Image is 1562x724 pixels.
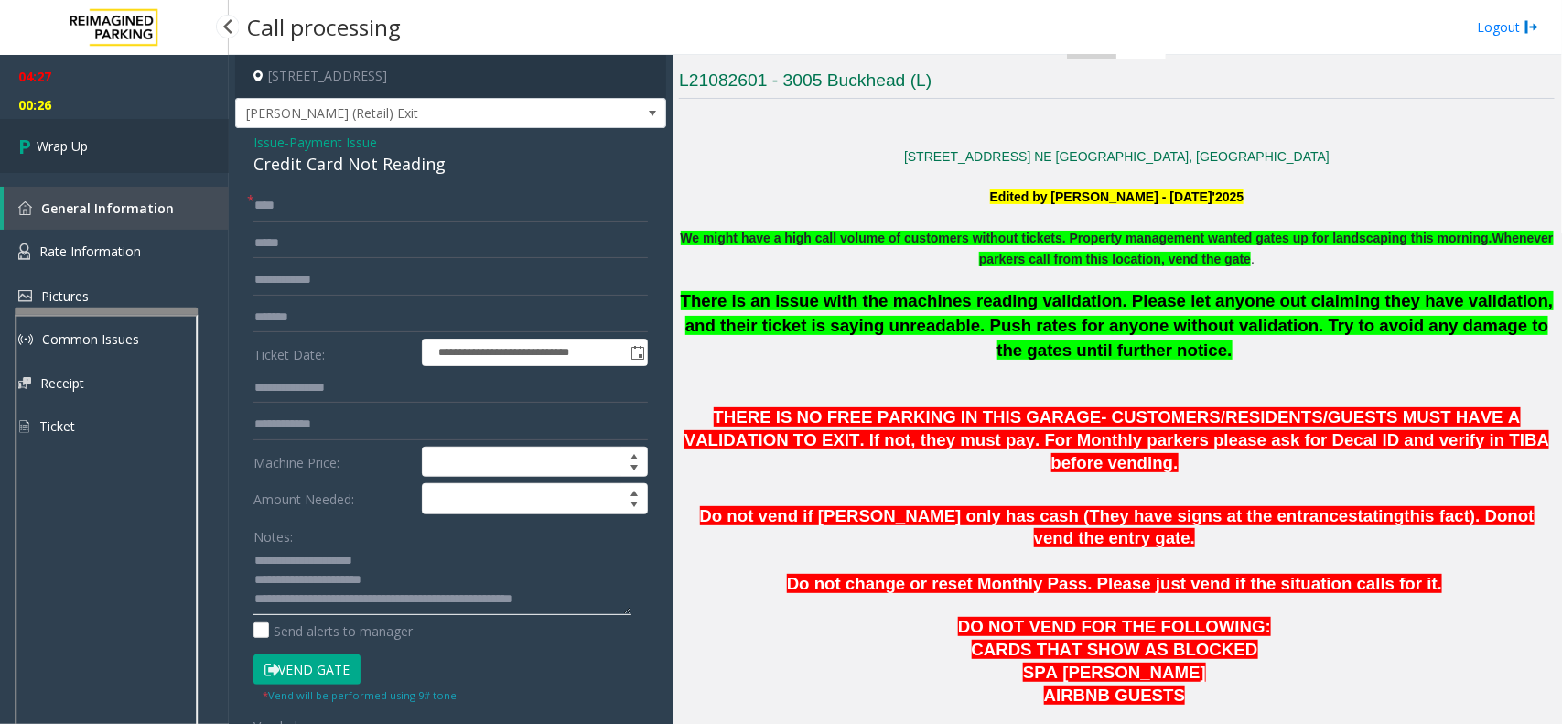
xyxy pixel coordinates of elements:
[621,462,647,477] span: Decrease value
[249,447,417,478] label: Machine Price:
[18,243,30,260] img: 'icon'
[1524,17,1539,37] img: logout
[681,291,1554,359] span: There is an issue with the machines reading validation. Please let anyone out claiming they have ...
[1034,506,1535,548] span: not vend the entry gate.
[18,290,32,302] img: 'icon'
[684,407,1549,472] span: THERE IS NO FREE PARKING IN THIS GARAGE- CUSTOMERS/RESIDENTS/GUESTS MUST HAVE A VALIDATION TO EXI...
[289,133,377,152] span: Payment Issue
[958,617,1271,636] span: DO NOT VEND FOR THE FOLLOWING:
[236,99,579,128] span: [PERSON_NAME] (Retail) Exit
[979,231,1554,265] span: .
[1044,686,1185,705] span: AIRBNB GUESTS
[1349,506,1405,525] span: stating
[621,499,647,513] span: Decrease value
[621,448,647,462] span: Increase value
[253,521,293,546] label: Notes:
[787,574,1442,593] span: Do not change or reset Monthly Pass. Please just vend if the situation calls for it.
[39,243,141,260] span: Rate Information
[41,287,89,305] span: Pictures
[263,688,457,702] small: Vend will be performed using 9# tone
[41,200,174,217] span: General Information
[253,654,361,686] button: Vend Gate
[979,231,1554,265] b: Whenever parkers call from this location, vend the gate
[37,136,88,156] span: Wrap Up
[904,149,1330,164] a: [STREET_ADDRESS] NE [GEOGRAPHIC_DATA], [GEOGRAPHIC_DATA]
[621,484,647,499] span: Increase value
[249,483,417,514] label: Amount Needed:
[249,339,417,366] label: Ticket Date:
[1477,17,1539,37] a: Logout
[679,69,1555,99] h3: L21082601 - 3005 Buckhead (L)
[235,55,666,98] h4: [STREET_ADDRESS]
[285,134,377,151] span: -
[253,133,285,152] span: Issue
[700,506,1349,525] span: Do not vend if [PERSON_NAME] only has cash (They have signs at the entrance
[990,189,1244,204] b: Edited by [PERSON_NAME] - [DATE]'2025
[1023,663,1206,682] span: SPA [PERSON_NAME]
[253,152,648,177] div: Credit Card Not Reading
[18,201,32,215] img: 'icon'
[253,621,413,641] label: Send alerts to manager
[1405,506,1508,525] span: this fact). Do
[238,5,410,49] h3: Call processing
[627,340,647,365] span: Toggle popup
[4,187,229,230] a: General Information
[972,640,1258,659] span: CARDS THAT SHOW AS BLOCKED
[681,231,1492,245] span: We might have a high call volume of customers without tickets. Property management wanted gates u...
